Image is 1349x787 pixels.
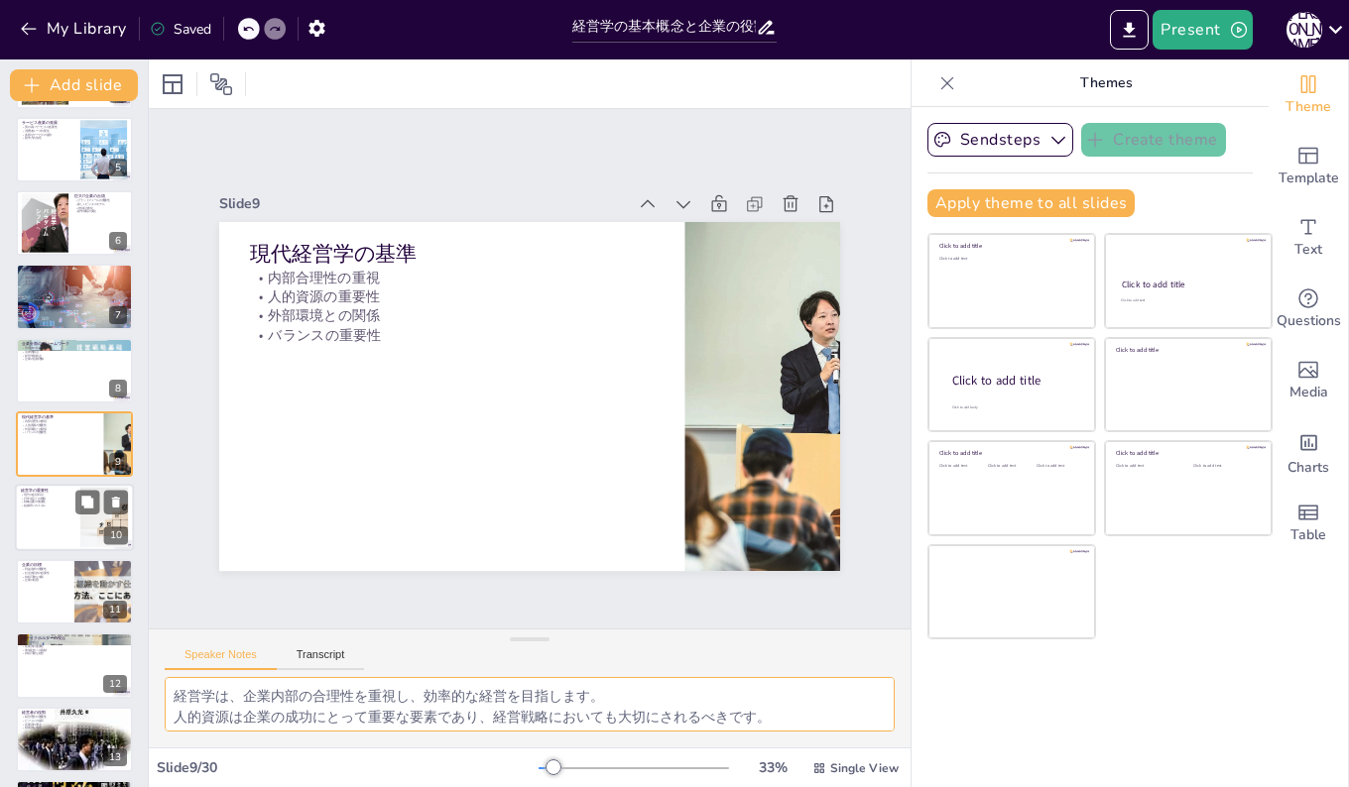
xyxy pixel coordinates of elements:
p: 経営理念の重要性 [22,268,127,274]
p: 経営者の役割 [22,710,127,716]
p: 企業の目標 [22,562,68,568]
div: 12 [103,675,127,693]
p: 価値観の形成 [22,277,127,281]
div: Slide 9 / 30 [157,758,539,777]
div: 6 [109,232,127,250]
button: Delete Slide [104,491,128,514]
p: 内部合理性の重視 [22,420,98,424]
span: Position [209,72,233,96]
span: Questions [1277,310,1341,332]
p: サービス産業の発展 [22,120,74,126]
div: Add ready made slides [1269,131,1348,202]
p: ステイクホルダーの視点 [22,635,127,641]
div: https://cdn.sendsteps.com/images/logo/sendsteps_logo_white.pnghttps://cdn.sendsteps.com/images/lo... [16,411,133,477]
p: 競争力の強化 [22,136,74,140]
p: 競争環境の変化 [74,210,127,214]
button: Transcript [277,648,365,670]
button: My Library [15,13,135,45]
p: 社会的目的の必要性 [22,571,68,575]
div: https://cdn.sendsteps.com/images/logo/sendsteps_logo_white.pnghttps://cdn.sendsteps.com/images/lo... [15,485,134,552]
p: 内部合理性の重視 [250,268,654,286]
p: 理想像の提示 [22,273,127,277]
p: ビジョンの提示 [22,719,127,723]
p: 効果的な成長 [22,726,127,730]
div: Layout [157,68,188,100]
p: 巨大IT企業の台頭 [74,193,127,199]
p: 経営学的観点 [22,354,127,358]
p: 人的資源の重要性 [250,287,654,306]
button: Speaker Notes [165,648,277,670]
div: 8 [109,380,127,397]
div: Click to add title [939,449,1081,457]
p: 利益追求の重要性 [22,567,68,571]
span: Media [1289,382,1328,403]
div: 13 [103,748,127,766]
div: [PERSON_NAME] [1287,12,1322,48]
button: Duplicate Slide [75,491,99,514]
span: Charts [1288,457,1329,479]
p: 組織作りのスキル [21,505,74,508]
div: 7 [109,306,127,324]
div: 11 [16,559,133,624]
div: https://cdn.sendsteps.com/images/logo/sendsteps_logo_white.pnghttps://cdn.sendsteps.com/images/lo... [16,264,133,329]
p: 現代の必須科目 [21,494,74,498]
p: 地域社会への貢献 [22,648,127,652]
button: Add slide [10,69,138,101]
p: 外部環境との関係 [22,427,98,431]
p: 人的資源の重要性 [22,423,98,427]
p: モチベーションの向上 [22,280,127,283]
div: 33 % [749,758,797,777]
span: Text [1294,239,1322,261]
p: 経営学の重要性 [21,488,74,494]
span: Template [1279,168,1339,189]
div: 10 [104,527,128,545]
div: https://cdn.sendsteps.com/images/logo/sendsteps_logo_white.pnghttps://cdn.sendsteps.com/images/lo... [16,338,133,403]
p: 質の高いサービスの必要性 [22,125,74,129]
div: Click to add text [1121,298,1253,303]
p: 現代経営学の基準 [22,414,98,420]
div: Click to add title [1122,279,1254,290]
p: 従業員の重要性 [22,645,127,649]
p: バランスの重要性 [250,326,654,345]
p: 多様なサービスの提供 [22,133,74,137]
div: Add text boxes [1269,202,1348,274]
div: Click to add title [1116,449,1258,457]
button: Apply theme to all slides [927,189,1135,217]
textarea: 経営学は、企業内部の合理性を重視し、効率的な経営を目指します。 人的資源は企業の成功にとって重要な要素であり、経営戦略においても大切にされるべきです。 企業は外部環境との相互関係を考慮することで... [165,677,895,731]
div: 9 [109,453,127,471]
button: [PERSON_NAME] [1287,10,1322,50]
div: Click to add body [952,404,1077,409]
button: Export to PowerPoint [1110,10,1149,50]
p: プラットフォームの重要性 [74,199,127,203]
div: Slide 9 [219,194,626,213]
div: Click to add text [1193,464,1256,469]
div: Click to add text [1116,464,1178,469]
div: 11 [103,601,127,618]
p: 外部環境との関係 [250,306,654,325]
p: 持続可能な成長 [22,575,68,579]
div: Change the overall theme [1269,59,1348,131]
p: 企業の活動理解 [22,357,127,361]
input: Insert title [572,13,757,42]
div: Add images, graphics, shapes or video [1269,345,1348,416]
div: Click to add text [939,257,1081,262]
p: 新しいビジネスモデル [74,202,127,206]
div: Click to add text [988,464,1033,469]
div: Saved [150,20,211,39]
p: 日常生活との関係 [21,497,74,501]
p: 所有者の観点 [22,346,127,350]
p: 方向性の指針 [22,283,127,287]
div: Add charts and graphs [1269,416,1348,488]
div: Click to add title [939,242,1081,250]
p: 株主の視点 [22,641,127,645]
div: Click to add text [939,464,984,469]
p: Themes [963,59,1249,107]
p: 持続可能な経営 [22,652,127,656]
p: 企業の役割 [22,578,68,582]
p: 企業分類のフレームワーク [22,341,127,347]
button: Create theme [1081,123,1226,157]
p: バランスの重要性 [22,431,98,435]
div: Click to add text [1037,464,1081,469]
div: Click to add title [952,372,1079,389]
p: 法律的観点 [22,350,127,354]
